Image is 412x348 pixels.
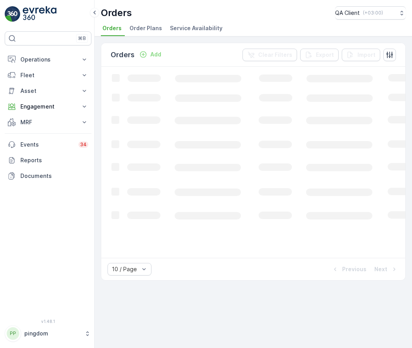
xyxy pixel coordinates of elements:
[342,49,380,61] button: Import
[23,6,57,22] img: logo_light-DOdMpM7g.png
[101,7,132,19] p: Orders
[20,156,88,164] p: Reports
[20,71,76,79] p: Fleet
[20,172,88,180] p: Documents
[5,83,91,99] button: Asset
[335,9,360,17] p: QA Client
[20,56,76,63] p: Operations
[20,87,76,95] p: Asset
[78,35,86,42] p: ⌘B
[242,49,297,61] button: Clear Filters
[374,265,387,273] p: Next
[342,265,366,273] p: Previous
[5,319,91,324] span: v 1.48.1
[150,51,161,58] p: Add
[363,10,383,16] p: ( +03:00 )
[111,49,135,60] p: Orders
[5,52,91,67] button: Operations
[316,51,334,59] p: Export
[5,152,91,168] a: Reports
[258,51,292,59] p: Clear Filters
[170,24,222,32] span: Service Availability
[20,141,74,149] p: Events
[5,6,20,22] img: logo
[5,325,91,342] button: PPpingdom
[102,24,122,32] span: Orders
[24,330,80,337] p: pingdom
[5,168,91,184] a: Documents
[300,49,339,61] button: Export
[136,50,164,59] button: Add
[5,137,91,152] a: Events34
[129,24,162,32] span: Order Plans
[5,114,91,130] button: MRF
[20,103,76,111] p: Engagement
[357,51,376,59] p: Import
[5,99,91,114] button: Engagement
[7,327,19,340] div: PP
[335,6,406,20] button: QA Client(+03:00)
[80,141,87,148] p: 34
[5,67,91,83] button: Fleet
[374,265,399,274] button: Next
[20,118,76,126] p: MRF
[330,265,367,274] button: Previous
